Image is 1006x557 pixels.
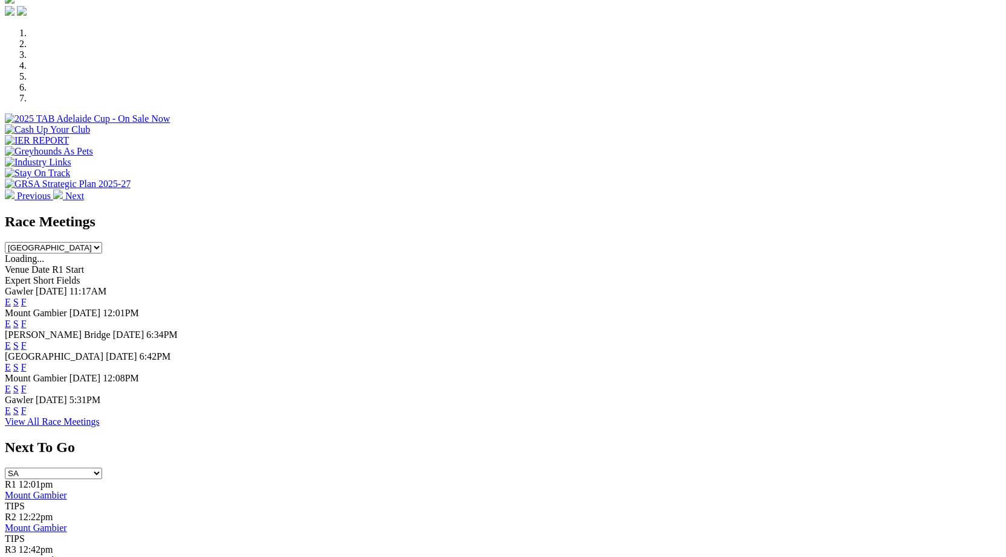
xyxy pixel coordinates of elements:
[21,362,27,372] a: F
[5,286,33,296] span: Gawler
[5,297,11,307] a: E
[69,308,101,318] span: [DATE]
[5,340,11,351] a: E
[13,406,19,416] a: S
[5,189,15,199] img: chevron-left-pager-white.svg
[21,319,27,329] a: F
[69,286,107,296] span: 11:17AM
[53,189,63,199] img: chevron-right-pager-white.svg
[5,544,16,555] span: R3
[5,157,71,168] img: Industry Links
[33,275,54,285] span: Short
[36,286,67,296] span: [DATE]
[13,319,19,329] a: S
[5,308,67,318] span: Mount Gambier
[5,351,103,361] span: [GEOGRAPHIC_DATA]
[5,135,69,146] img: IER REPORT
[17,6,27,16] img: twitter.svg
[19,512,53,522] span: 12:22pm
[5,490,67,500] a: Mount Gambier
[5,395,33,405] span: Gawler
[5,416,100,427] a: View All Race Meetings
[5,501,25,511] span: TIPS
[5,406,11,416] a: E
[13,340,19,351] a: S
[5,533,25,544] span: TIPS
[21,340,27,351] a: F
[5,6,15,16] img: facebook.svg
[140,351,171,361] span: 6:42PM
[146,329,178,340] span: 6:34PM
[5,179,131,189] img: GRSA Strategic Plan 2025-27
[103,308,139,318] span: 12:01PM
[13,362,19,372] a: S
[5,523,67,533] a: Mount Gambier
[17,191,51,201] span: Previous
[5,253,44,264] span: Loading...
[21,406,27,416] a: F
[5,384,11,394] a: E
[19,479,53,489] span: 12:01pm
[103,373,139,383] span: 12:08PM
[5,275,31,285] span: Expert
[5,124,90,135] img: Cash Up Your Club
[106,351,137,361] span: [DATE]
[5,264,29,275] span: Venue
[19,544,53,555] span: 12:42pm
[5,439,1001,456] h2: Next To Go
[5,373,67,383] span: Mount Gambier
[5,191,53,201] a: Previous
[69,395,101,405] span: 5:31PM
[5,214,1001,230] h2: Race Meetings
[65,191,84,201] span: Next
[5,113,170,124] img: 2025 TAB Adelaide Cup - On Sale Now
[5,329,111,340] span: [PERSON_NAME] Bridge
[5,146,93,157] img: Greyhounds As Pets
[5,512,16,522] span: R2
[69,373,101,383] span: [DATE]
[13,297,19,307] a: S
[21,297,27,307] a: F
[21,384,27,394] a: F
[36,395,67,405] span: [DATE]
[113,329,144,340] span: [DATE]
[53,191,84,201] a: Next
[52,264,84,275] span: R1 Start
[56,275,80,285] span: Fields
[31,264,50,275] span: Date
[13,384,19,394] a: S
[5,168,70,179] img: Stay On Track
[5,362,11,372] a: E
[5,479,16,489] span: R1
[5,319,11,329] a: E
